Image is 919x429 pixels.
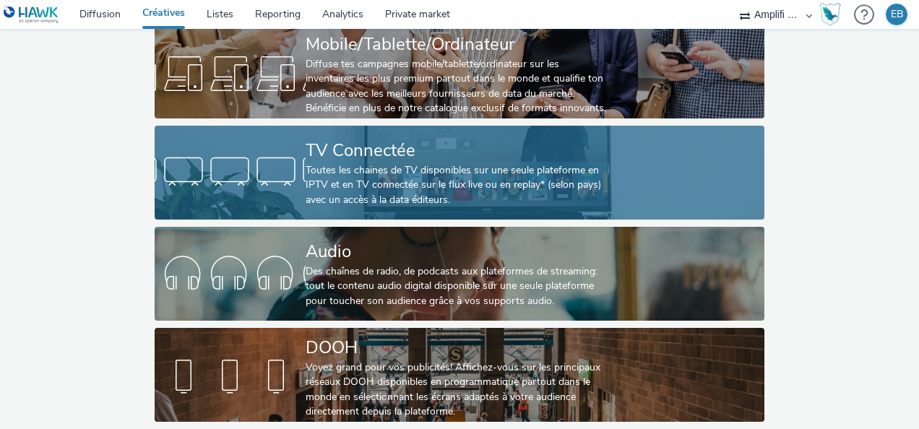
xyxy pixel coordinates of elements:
a: Mobile/Tablette/OrdinateurDiffuse tes campagnes mobile/tablette/ordinateur sur les inventaires le... [155,25,764,118]
div: Des chaînes de radio, de podcasts aux plateformes de streaming: tout le contenu audio digital dis... [306,264,608,308]
img: Hawk Academy [819,3,841,26]
div: Diffuse tes campagnes mobile/tablette/ordinateur sur les inventaires les plus premium partout dan... [306,57,608,116]
div: DOOH [306,335,608,360]
a: AudioDes chaînes de radio, de podcasts aux plateformes de streaming: tout le contenu audio digita... [155,227,764,321]
a: DOOHVoyez grand pour vos publicités! Affichez-vous sur les principaux réseaux DOOH disponibles en... [155,328,764,422]
div: Audio [306,239,608,264]
div: Mobile/Tablette/Ordinateur [306,32,608,57]
div: Toutes les chaines de TV disponibles sur une seule plateforme en IPTV et en TV connectée sur le f... [306,163,608,207]
a: TV ConnectéeToutes les chaines de TV disponibles sur une seule plateforme en IPTV et en TV connec... [155,126,764,220]
div: EB [891,4,903,25]
div: TV Connectée [306,138,608,163]
a: Hawk Academy [819,3,847,26]
div: Voyez grand pour vos publicités! Affichez-vous sur les principaux réseaux DOOH disponibles en pro... [306,360,608,420]
img: undefined Logo [4,6,59,24]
